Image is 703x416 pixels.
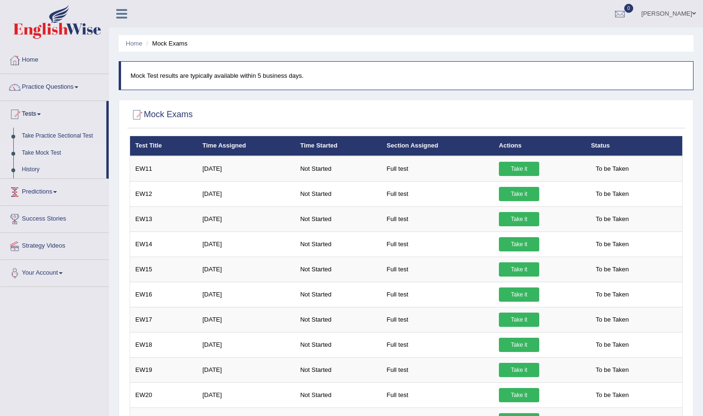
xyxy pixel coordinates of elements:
[499,338,539,352] a: Take it
[0,206,109,230] a: Success Stories
[197,307,295,332] td: [DATE]
[130,382,197,407] td: EW20
[591,313,634,327] span: To be Taken
[591,287,634,302] span: To be Taken
[197,357,295,382] td: [DATE]
[494,136,586,156] th: Actions
[499,388,539,402] a: Take it
[382,156,494,182] td: Full test
[0,101,106,125] a: Tests
[591,212,634,226] span: To be Taken
[591,338,634,352] span: To be Taken
[591,237,634,251] span: To be Taken
[130,257,197,282] td: EW15
[130,108,193,122] h2: Mock Exams
[382,382,494,407] td: Full test
[382,357,494,382] td: Full test
[591,162,634,176] span: To be Taken
[197,332,295,357] td: [DATE]
[18,128,106,145] a: Take Practice Sectional Test
[382,136,494,156] th: Section Assigned
[144,39,187,48] li: Mock Exams
[499,363,539,377] a: Take it
[382,231,494,257] td: Full test
[382,307,494,332] td: Full test
[295,382,381,407] td: Not Started
[586,136,683,156] th: Status
[382,282,494,307] td: Full test
[130,181,197,206] td: EW12
[18,145,106,162] a: Take Mock Test
[624,4,634,13] span: 0
[591,388,634,402] span: To be Taken
[499,287,539,302] a: Take it
[130,332,197,357] td: EW18
[197,156,295,182] td: [DATE]
[130,206,197,231] td: EW13
[382,206,494,231] td: Full test
[295,206,381,231] td: Not Started
[295,181,381,206] td: Not Started
[295,156,381,182] td: Not Started
[130,156,197,182] td: EW11
[0,47,109,71] a: Home
[197,257,295,282] td: [DATE]
[197,181,295,206] td: [DATE]
[499,313,539,327] a: Take it
[382,181,494,206] td: Full test
[0,260,109,284] a: Your Account
[0,179,109,203] a: Predictions
[591,363,634,377] span: To be Taken
[18,161,106,178] a: History
[130,231,197,257] td: EW14
[197,231,295,257] td: [DATE]
[499,262,539,277] a: Take it
[295,257,381,282] td: Not Started
[499,212,539,226] a: Take it
[295,307,381,332] td: Not Started
[126,40,142,47] a: Home
[295,282,381,307] td: Not Started
[382,257,494,282] td: Full test
[591,262,634,277] span: To be Taken
[197,136,295,156] th: Time Assigned
[130,357,197,382] td: EW19
[499,162,539,176] a: Take it
[499,237,539,251] a: Take it
[0,233,109,257] a: Strategy Videos
[499,187,539,201] a: Take it
[197,382,295,407] td: [DATE]
[0,74,109,98] a: Practice Questions
[295,231,381,257] td: Not Started
[131,71,684,80] p: Mock Test results are typically available within 5 business days.
[130,136,197,156] th: Test Title
[130,282,197,307] td: EW16
[295,332,381,357] td: Not Started
[295,357,381,382] td: Not Started
[197,206,295,231] td: [DATE]
[130,307,197,332] td: EW17
[295,136,381,156] th: Time Started
[197,282,295,307] td: [DATE]
[591,187,634,201] span: To be Taken
[382,332,494,357] td: Full test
